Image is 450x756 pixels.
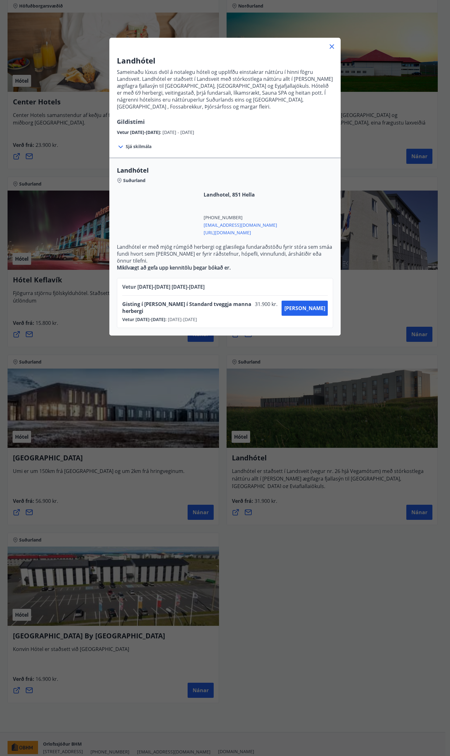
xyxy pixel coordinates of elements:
[117,243,333,264] p: Landhótel er með mjög rúmgóð herbergi og glæsilega fundaraðstöðu fyrir stóra sem smáa fundi hvort...
[122,316,167,323] span: Vetur [DATE]-[DATE] :
[117,129,162,135] span: Vetur [DATE]-[DATE] :
[117,166,333,175] span: Landhótel
[117,69,333,110] p: Sameinaðu lúxus dvöl á notalegu hóteli og upplifðu einstakrar náttúru í hinni fögru Landsveit. La...
[204,214,277,221] span: [PHONE_NUMBER]
[204,221,277,228] span: [EMAIL_ADDRESS][DOMAIN_NAME]
[204,228,277,236] span: [URL][DOMAIN_NAME]
[122,283,205,290] span: Vetur [DATE]-[DATE] [DATE] - [DATE]
[252,301,279,314] span: 31.900 kr.
[123,177,145,184] span: Suðurland
[282,301,328,316] button: [PERSON_NAME]
[284,305,325,312] span: [PERSON_NAME]
[204,191,277,198] span: Landhotel, 851 Hella
[162,129,194,135] span: [DATE] - [DATE]
[126,143,151,150] span: Sjá skilmála
[117,118,145,125] span: Gildistími
[122,301,252,314] span: Gisting í [PERSON_NAME] í Standard tveggja manna herbergi
[117,264,231,271] strong: Mikilvægt að gefa upp kennitölu þegar bókað er.
[117,55,333,66] h3: Landhótel
[167,316,197,323] span: [DATE] - [DATE]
